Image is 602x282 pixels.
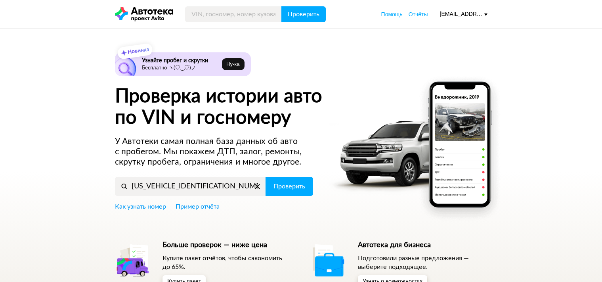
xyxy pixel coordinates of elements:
span: Ну‑ка [226,61,239,67]
strong: Новинка [127,47,149,55]
a: Помощь [381,10,403,18]
input: VIN, госномер, номер кузова [185,6,282,22]
a: Пример отчёта [176,202,220,211]
p: Подготовили разные предложения — выберите подходящее. [358,254,487,271]
a: Как узнать номер [115,202,166,211]
button: Проверить [266,177,313,196]
h5: Больше проверок — ниже цена [162,241,292,249]
p: Бесплатно ヽ(♡‿♡)ノ [142,65,219,71]
p: Купите пакет отчётов, чтобы сэкономить до 65%. [162,254,292,271]
a: Отчёты [409,10,428,18]
p: У Автотеки самая полная база данных об авто с пробегом. Мы покажем ДТП, залог, ремонты, скрутку п... [115,136,314,167]
span: Проверить [288,11,319,17]
h5: Автотека для бизнеса [358,241,487,249]
span: Отчёты [409,11,428,17]
button: Проверить [281,6,326,22]
input: VIN, госномер, номер кузова [115,177,266,196]
h1: Проверка истории авто по VIN и госномеру [115,86,352,129]
div: [EMAIL_ADDRESS][DOMAIN_NAME] [440,10,487,18]
span: Проверить [273,183,305,190]
h6: Узнайте пробег и скрутки [142,57,219,64]
span: Помощь [381,11,403,17]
